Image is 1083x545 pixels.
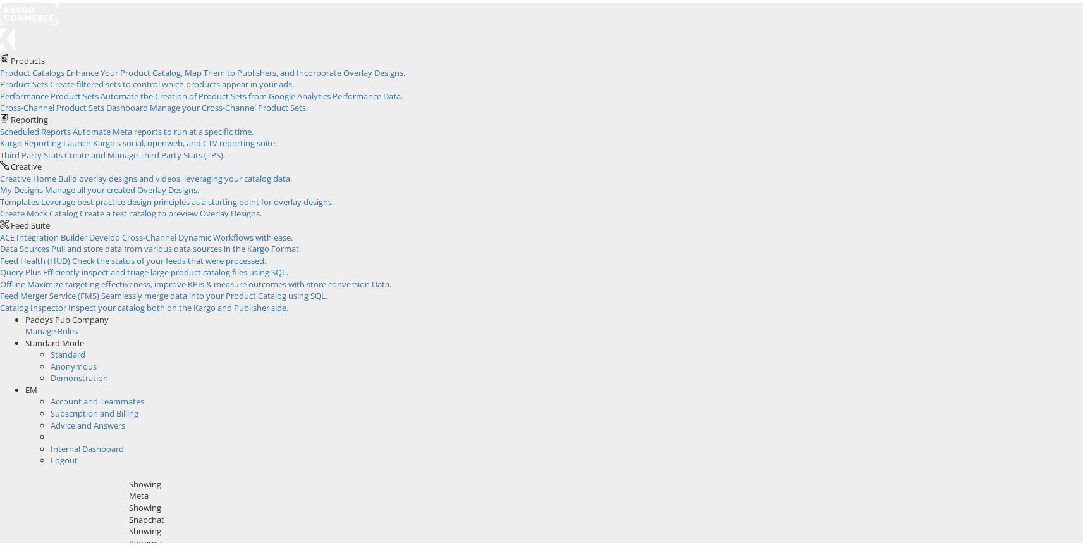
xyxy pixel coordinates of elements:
span: Efficiently inspect and triage large product catalog files using SQL. [43,264,288,275]
span: Standard Mode [25,335,84,346]
span: Products [11,53,45,64]
span: Manage all your created Overlay Designs. [45,182,199,193]
span: Manage your Cross-Channel Product Sets. [150,99,308,111]
span: Build overlay designs and videos, leveraging your catalog data. [58,170,292,182]
a: Manage Roles [25,323,78,334]
span: Seamlessly merge data into your Product Catalog using SQL. [101,287,327,299]
span: Reporting [11,111,48,123]
span: Enhance Your Product Catalog, Map Them to Publishers, and Incorporate Overlay Designs. [66,65,405,76]
span: Automate Meta reports to run at a specific time. [73,123,254,135]
span: Develop Cross-Channel Dynamic Workflows with ease. [89,229,293,241]
span: Create and Manage Third Party Stats (TPS). [64,147,225,158]
span: Maximize targeting effectiveness, improve KPIs & measure outcomes with store conversion Data. [27,276,391,287]
a: Standard [51,346,85,358]
a: Anonymous [51,358,97,370]
a: Subscription and Billing [51,405,138,417]
span: Inspect your catalog both on the Kargo and Publisher side. [68,299,288,311]
span: Creative [11,158,42,170]
a: Internal Dashboard [51,441,124,452]
a: Demonstration [51,370,108,381]
span: Paddys Pub Company [25,311,109,323]
span: Feed Suite [11,217,50,229]
span: Automate the Creation of Product Sets from Google Analytics Performance Data. [101,88,403,99]
span: Pull and store data from various data sources in the Kargo Format. [51,241,301,252]
span: Launch Kargo's social, openweb, and CTV reporting suite. [63,135,277,146]
span: Create a test catalog to preview Overlay Designs. [80,205,262,216]
span: Create filtered sets to control which products appear in your ads. [50,76,294,87]
a: Account and Teammates [51,393,144,404]
a: Advice and Answers [51,417,125,429]
span: Leverage best practice design principles as a starting point for overlay designs. [41,194,334,205]
span: EM [25,382,37,393]
span: Check the status of your feeds that were processed. [72,253,266,264]
a: Logout [51,452,78,463]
